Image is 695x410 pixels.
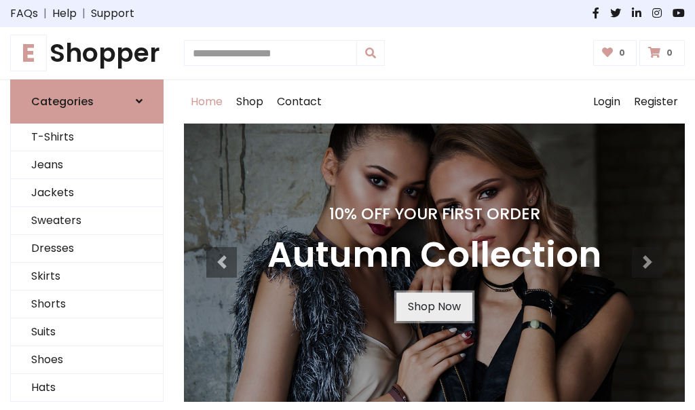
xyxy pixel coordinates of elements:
[91,5,134,22] a: Support
[10,38,164,69] h1: Shopper
[270,80,328,124] a: Contact
[11,207,163,235] a: Sweaters
[616,47,628,59] span: 0
[639,40,685,66] a: 0
[11,374,163,402] a: Hats
[11,235,163,263] a: Dresses
[52,5,77,22] a: Help
[11,263,163,291] a: Skirts
[593,40,637,66] a: 0
[10,38,164,69] a: EShopper
[11,179,163,207] a: Jackets
[586,80,627,124] a: Login
[11,291,163,318] a: Shorts
[396,293,472,321] a: Shop Now
[11,151,163,179] a: Jeans
[184,80,229,124] a: Home
[267,234,601,276] h3: Autumn Collection
[10,79,164,124] a: Categories
[10,5,38,22] a: FAQs
[11,346,163,374] a: Shoes
[627,80,685,124] a: Register
[267,204,601,223] h4: 10% Off Your First Order
[31,95,94,108] h6: Categories
[77,5,91,22] span: |
[11,318,163,346] a: Suits
[10,35,47,71] span: E
[11,124,163,151] a: T-Shirts
[663,47,676,59] span: 0
[38,5,52,22] span: |
[229,80,270,124] a: Shop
